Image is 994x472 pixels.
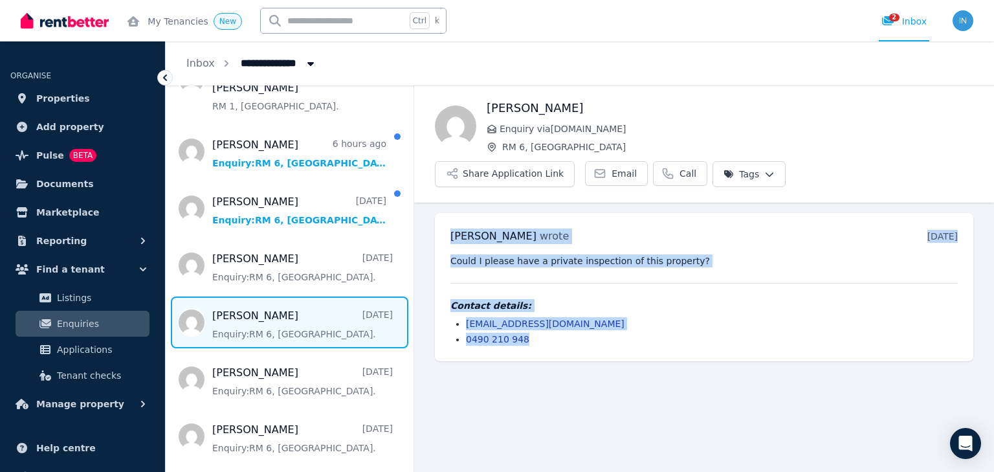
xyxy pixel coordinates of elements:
span: Enquiry via [DOMAIN_NAME] [500,122,973,135]
span: Email [612,167,637,180]
a: Properties [10,85,155,111]
span: Reporting [36,233,87,249]
time: [DATE] [927,231,958,242]
span: Marketplace [36,205,99,220]
span: Listings [57,290,144,306]
a: Call [653,161,707,186]
h4: Contact details: [450,299,958,312]
img: info@museliving.com.au [953,10,973,31]
a: Enquiries [16,311,149,337]
a: [PERSON_NAME][DATE]Enquiry:RM 6, [GEOGRAPHIC_DATA]. [212,308,393,341]
span: wrote [540,230,569,242]
a: Marketplace [10,199,155,225]
button: Tags [712,161,786,187]
button: Find a tenant [10,256,155,282]
span: Call [679,167,696,180]
a: 0490 210 948 [466,334,529,344]
span: Tenant checks [57,368,144,383]
span: Tags [723,168,759,181]
span: Help centre [36,440,96,456]
a: [PERSON_NAME] [PERSON_NAME]an hour agoRM 1, [GEOGRAPHIC_DATA]. [212,65,393,113]
a: Applications [16,337,149,363]
span: New [219,17,236,26]
span: Enquiries [57,316,144,332]
a: Tenant checks [16,363,149,388]
span: ORGANISE [10,71,51,80]
span: Manage property [36,396,124,412]
a: Help centre [10,435,155,461]
span: BETA [69,149,96,162]
img: Yuxuan Shen [435,106,476,147]
div: Inbox [881,15,927,28]
span: [PERSON_NAME] [450,230,536,242]
span: Find a tenant [36,262,105,277]
button: Manage property [10,391,155,417]
a: Add property [10,114,155,140]
a: Inbox [186,57,215,69]
a: [PERSON_NAME][DATE]Enquiry:RM 6, [GEOGRAPHIC_DATA]. [212,422,393,455]
span: Pulse [36,148,64,163]
a: [EMAIL_ADDRESS][DOMAIN_NAME] [466,319,624,329]
a: [PERSON_NAME][DATE]Enquiry:RM 6, [GEOGRAPHIC_DATA]. [212,194,386,227]
h1: [PERSON_NAME] [487,99,973,117]
a: [PERSON_NAME][DATE]Enquiry:RM 6, [GEOGRAPHIC_DATA]. [212,251,393,284]
a: [PERSON_NAME][DATE]Enquiry:RM 6, [GEOGRAPHIC_DATA]. [212,365,393,398]
span: Properties [36,91,90,106]
a: Email [585,161,648,186]
pre: Could I please have a private inspection of this property? [450,254,958,267]
img: RentBetter [21,11,109,30]
span: RM 6, [GEOGRAPHIC_DATA] [502,140,973,153]
span: Ctrl [410,12,430,29]
span: Applications [57,342,144,357]
span: Add property [36,119,104,135]
button: Share Application Link [435,161,575,187]
button: Reporting [10,228,155,254]
a: Listings [16,285,149,311]
span: 2 [889,14,900,21]
a: Documents [10,171,155,197]
nav: Breadcrumb [166,41,338,85]
span: k [435,16,439,26]
a: PulseBETA [10,142,155,168]
div: Open Intercom Messenger [950,428,981,459]
a: [PERSON_NAME]6 hours agoEnquiry:RM 6, [GEOGRAPHIC_DATA]. [212,137,386,170]
span: Documents [36,176,94,192]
